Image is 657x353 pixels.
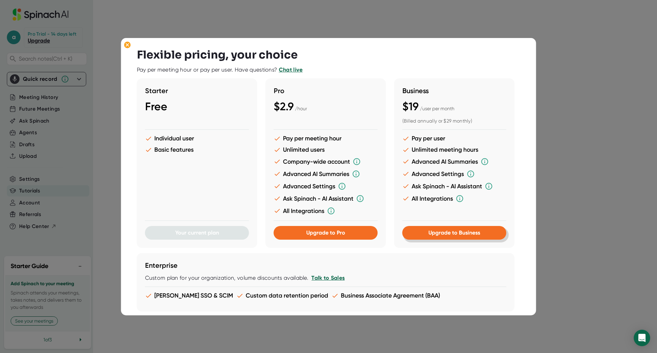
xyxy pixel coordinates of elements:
button: Your current plan [145,226,249,240]
li: Individual user [145,135,249,142]
h3: Business [402,87,506,95]
span: Upgrade to Pro [306,229,345,236]
a: Talk to Sales [311,275,345,281]
li: Ask Spinach - AI Assistant [274,194,378,203]
span: / user per month [420,106,454,111]
a: Chat live [279,66,303,73]
div: Open Intercom Messenger [634,330,650,346]
div: (Billed annually or $29 monthly) [402,118,506,124]
button: Upgrade to Business [402,226,506,240]
li: Advanced Settings [274,182,378,190]
li: All Integrations [402,194,506,203]
h3: Pro [274,87,378,95]
button: Upgrade to Pro [274,226,378,240]
li: Basic features [145,146,249,153]
li: Advanced AI Summaries [274,170,378,178]
span: Upgrade to Business [428,229,480,236]
span: $2.9 [274,100,294,113]
li: Unlimited users [274,146,378,153]
li: [PERSON_NAME] SSO & SCIM [145,292,233,299]
li: Business Associate Agreement (BAA) [332,292,440,299]
li: Pay per user [402,135,506,142]
li: Company-wide account [274,157,378,166]
li: Unlimited meeting hours [402,146,506,153]
span: $19 [402,100,418,113]
li: Pay per meeting hour [274,135,378,142]
span: / hour [295,106,307,111]
h3: Enterprise [145,261,506,269]
li: All Integrations [274,207,378,215]
li: Advanced AI Summaries [402,157,506,166]
li: Ask Spinach - AI Assistant [402,182,506,190]
span: Your current plan [175,229,219,236]
span: Free [145,100,167,113]
li: Custom data retention period [236,292,328,299]
div: Custom plan for your organization, volume discounts available. [145,275,506,281]
h3: Flexible pricing, your choice [137,48,298,61]
h3: Starter [145,87,249,95]
li: Advanced Settings [402,170,506,178]
div: Pay per meeting hour or pay per user. Have questions? [137,66,303,73]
